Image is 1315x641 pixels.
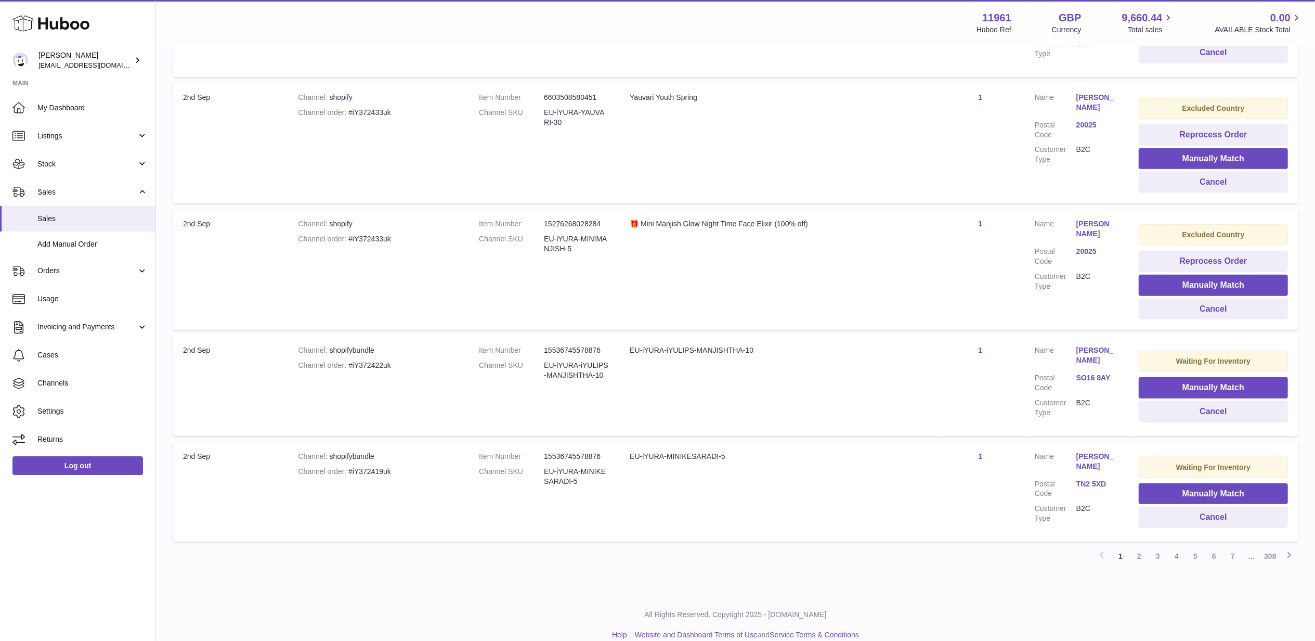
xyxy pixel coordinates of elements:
td: 2nd Sep [173,82,288,203]
button: Cancel [1139,299,1288,320]
dd: EU-iYURA-YAUVARI-30 [544,108,609,127]
dt: Customer Type [1035,145,1076,164]
li: and [631,630,859,640]
span: AVAILABLE Stock Total [1215,25,1303,35]
a: 308 [1261,547,1280,566]
a: 3 [1149,547,1167,566]
dd: B2C [1076,504,1118,523]
div: Currency [1052,25,1082,35]
img: internalAdmin-11961@internal.huboo.com [12,53,28,68]
dt: Channel SKU [479,467,544,486]
span: Settings [37,406,148,416]
button: Cancel [1139,507,1288,528]
strong: Channel [298,220,330,228]
strong: GBP [1059,11,1081,25]
strong: Channel [298,93,330,101]
strong: Channel order [298,108,349,117]
button: Manually Match [1139,148,1288,170]
dt: Customer Type [1035,39,1076,59]
a: 6 [1205,547,1223,566]
a: 4 [1167,547,1186,566]
span: Stock [37,159,137,169]
a: [PERSON_NAME] [1076,93,1118,112]
a: 0.00 AVAILABLE Stock Total [1215,11,1303,35]
a: 9,660.44 Total sales [1122,11,1175,35]
span: 9,660.44 [1122,11,1163,25]
div: [PERSON_NAME] [38,50,132,70]
span: Invoicing and Payments [37,322,137,332]
span: Usage [37,294,148,304]
strong: Waiting For Inventory [1176,463,1251,471]
a: [PERSON_NAME] [1076,219,1118,239]
div: #iY372422uk [298,361,459,370]
strong: Waiting For Inventory [1176,357,1251,365]
button: Cancel [1139,42,1288,63]
a: [PERSON_NAME] [1076,345,1118,365]
button: Cancel [1139,172,1288,193]
dt: Item Number [479,219,544,229]
button: Manually Match [1139,377,1288,399]
span: Total sales [1128,25,1174,35]
dd: 6603508580451 [544,93,609,102]
dd: 15536745578876 [544,345,609,355]
td: 2nd Sep [173,335,288,435]
span: Sales [37,214,148,224]
div: #iY372419uk [298,467,459,477]
strong: Channel order [298,361,349,369]
strong: 11961 [982,11,1011,25]
dt: Channel SKU [479,361,544,380]
div: EU-iYURA-iYULIPS-MANJISHTHA-10 [630,345,926,355]
span: Add Manual Order [37,239,148,249]
a: 7 [1223,547,1242,566]
div: EU-iYURA-MINIKESARADI-5 [630,452,926,461]
dt: Name [1035,93,1076,115]
dd: 15276268028284 [544,219,609,229]
button: Reprocess Order [1139,124,1288,146]
strong: Excluded Country [1182,104,1245,112]
strong: Excluded Country [1182,230,1245,239]
dt: Name [1035,345,1076,368]
dt: Postal Code [1035,373,1076,393]
a: 20025 [1076,247,1118,257]
a: 1 [978,220,982,228]
dt: Postal Code [1035,120,1076,140]
strong: Channel order [298,467,349,476]
dt: Item Number [479,345,544,355]
a: [PERSON_NAME] [1076,452,1118,471]
div: shopifybundle [298,345,459,355]
dt: Channel SKU [479,234,544,254]
dt: Item Number [479,452,544,461]
dt: Customer Type [1035,504,1076,523]
td: 2nd Sep [173,209,288,330]
a: Log out [12,456,143,475]
strong: Channel order [298,235,349,243]
dd: EU-iYURA-MINIMANJISH-5 [544,234,609,254]
td: 2nd Sep [173,441,288,542]
a: 1 [1111,547,1130,566]
dd: 15536745578876 [544,452,609,461]
a: SO16 8AY [1076,373,1118,383]
a: Service Terms & Conditions [770,631,859,639]
strong: Channel [298,452,330,460]
dt: Postal Code [1035,479,1076,499]
dt: Customer Type [1035,272,1076,291]
button: Reprocess Order [1139,251,1288,272]
span: Cases [37,350,148,360]
div: shopify [298,219,459,229]
div: #iY372433uk [298,108,459,118]
button: Manually Match [1139,275,1288,296]
button: Manually Match [1139,483,1288,505]
a: 1 [978,346,982,354]
dt: Name [1035,219,1076,241]
dd: B2C [1076,272,1118,291]
div: Huboo Ref [977,25,1011,35]
dt: Item Number [479,93,544,102]
dd: B2C [1076,398,1118,418]
span: [EMAIL_ADDRESS][DOMAIN_NAME] [38,61,153,69]
a: 1 [978,93,982,101]
a: Website and Dashboard Terms of Use [635,631,758,639]
div: 🎁 Mini Manjish Glow Night Time Face Elixir (100% off) [630,219,926,229]
a: TN2 5XD [1076,479,1118,489]
dd: EU-iYURA-MINIKESARADI-5 [544,467,609,486]
span: My Dashboard [37,103,148,113]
